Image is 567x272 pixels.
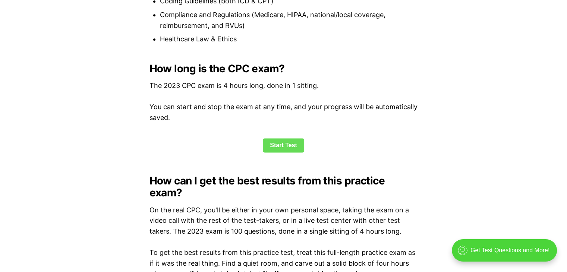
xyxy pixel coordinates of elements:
iframe: portal-trigger [445,235,567,272]
p: The 2023 CPC exam is 4 hours long, done in 1 sitting. [149,80,418,91]
li: Healthcare Law & Ethics [160,34,418,45]
p: On the real CPC, you'll be either in your own personal space, taking the exam on a video call wit... [149,205,418,237]
h2: How can I get the best results from this practice exam? [149,175,418,199]
a: Start Test [263,138,304,152]
h2: How long is the CPC exam? [149,63,418,75]
p: You can start and stop the exam at any time, and your progress will be automatically saved. [149,102,418,123]
li: Compliance and Regulations (Medicare, HIPAA, national/local coverage, reimbursement, and RVUs) [160,10,418,31]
